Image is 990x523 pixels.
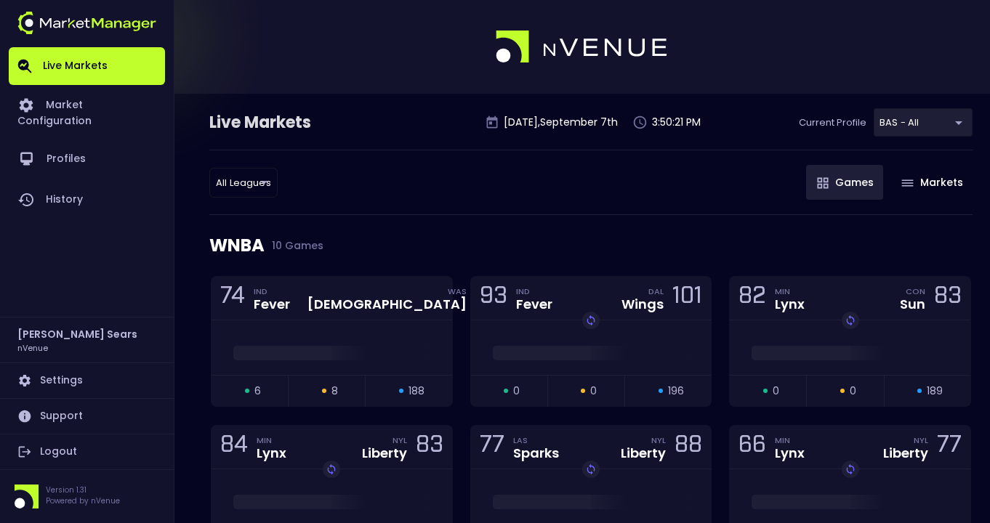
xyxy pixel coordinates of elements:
a: Logout [9,434,165,469]
button: Games [806,165,883,200]
span: 10 Games [265,240,323,251]
a: Support [9,399,165,434]
div: CON [906,285,925,297]
div: Liberty [621,447,666,460]
span: 0 [513,384,520,399]
p: [DATE] , September 7 th [504,115,618,130]
div: Live Markets [209,111,387,134]
a: Market Configuration [9,85,165,139]
img: replayImg [585,315,597,326]
img: logo [17,12,156,34]
img: replayImg [585,463,597,475]
div: Sparks [513,447,559,460]
div: 66 [739,434,766,461]
span: 196 [668,384,684,399]
button: Markets [890,165,973,200]
div: 77 [480,434,504,461]
div: 74 [220,285,245,312]
img: logo [496,31,669,64]
div: 88 [675,434,702,461]
div: NYL [651,434,666,446]
a: Settings [9,363,165,398]
div: 82 [739,285,766,312]
a: History [9,179,165,220]
a: Profiles [9,139,165,179]
div: 93 [480,285,507,312]
div: WAS [448,285,467,297]
div: Wings [621,298,664,311]
img: gameIcon [901,179,914,187]
div: Lynx [775,447,805,460]
div: MIN [775,434,805,446]
h2: [PERSON_NAME] Sears [17,326,137,342]
div: BAS - All [209,168,278,198]
div: IND [254,285,290,297]
span: 8 [331,384,338,399]
div: Liberty [362,447,407,460]
div: BAS - All [874,108,973,137]
div: MIN [775,285,805,297]
div: MIN [257,434,286,446]
div: Version 1.31Powered by nVenue [9,485,165,508]
div: 101 [672,285,702,312]
span: 6 [254,384,261,399]
div: Fever [516,298,552,311]
p: 3:50:21 PM [652,115,701,130]
div: Sun [900,298,925,311]
div: NYL [393,434,407,446]
a: Live Markets [9,47,165,85]
div: 83 [416,434,443,461]
div: DAL [648,285,664,297]
div: Fever [254,298,290,311]
div: NYL [914,434,928,446]
span: 188 [409,384,424,399]
div: 83 [934,285,962,312]
img: replayImg [845,315,856,326]
div: LAS [513,434,559,446]
img: replayImg [326,463,337,475]
p: Version 1.31 [46,485,120,495]
h3: nVenue [17,342,48,353]
div: [DEMOGRAPHIC_DATA] [307,298,467,311]
span: 0 [590,384,597,399]
div: 84 [220,434,248,461]
div: Liberty [883,447,928,460]
span: 0 [773,384,779,399]
p: Powered by nVenue [46,495,120,506]
p: Current Profile [799,115,866,130]
div: WNBA [209,215,973,276]
div: 77 [937,434,962,461]
img: replayImg [845,463,856,475]
span: 189 [927,384,943,399]
img: gameIcon [817,177,829,189]
div: Lynx [775,298,805,311]
div: Lynx [257,447,286,460]
span: 0 [850,384,856,399]
div: IND [516,285,552,297]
